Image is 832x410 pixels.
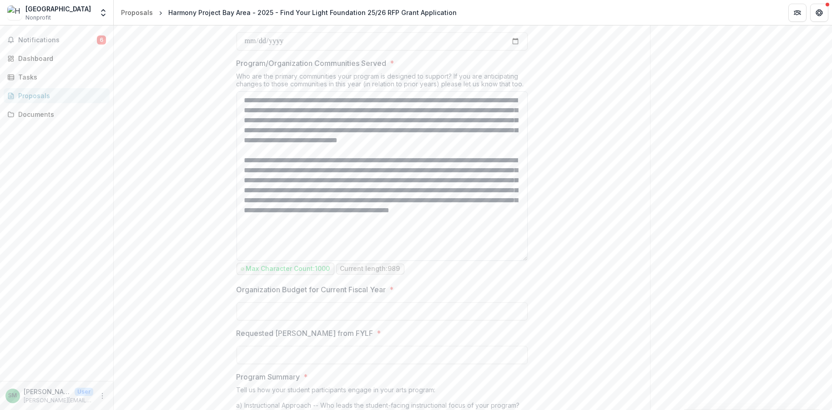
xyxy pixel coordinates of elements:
[18,72,102,82] div: Tasks
[246,265,330,273] p: Max Character Count: 1000
[237,58,387,69] p: Program/Organization Communities Served
[18,54,102,63] div: Dashboard
[97,4,110,22] button: Open entity switcher
[237,328,373,339] p: Requested [PERSON_NAME] from FYLF
[7,5,22,20] img: Harmony Project Bay Area
[788,4,807,22] button: Partners
[4,33,110,47] button: Notifications6
[18,91,102,100] div: Proposals
[117,6,460,19] nav: breadcrumb
[25,4,91,14] div: [GEOGRAPHIC_DATA]
[4,107,110,122] a: Documents
[121,8,153,17] div: Proposals
[117,6,156,19] a: Proposals
[810,4,828,22] button: Get Help
[25,14,51,22] span: Nonprofit
[340,265,400,273] p: Current length: 989
[237,72,528,91] div: Who are the primary communities your program is designed to support? If you are anticipating chan...
[97,35,106,45] span: 6
[18,36,97,44] span: Notifications
[24,396,93,405] p: [PERSON_NAME][EMAIL_ADDRESS][DOMAIN_NAME]
[237,284,386,295] p: Organization Budget for Current Fiscal Year
[4,51,110,66] a: Dashboard
[4,70,110,85] a: Tasks
[75,388,93,396] p: User
[18,110,102,119] div: Documents
[4,88,110,103] a: Proposals
[237,371,300,382] p: Program Summary
[9,393,17,399] div: Seth Mausner
[168,8,457,17] div: Harmony Project Bay Area - 2025 - Find Your Light Foundation 25/26 RFP Grant Application
[97,390,108,401] button: More
[24,387,71,396] p: [PERSON_NAME]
